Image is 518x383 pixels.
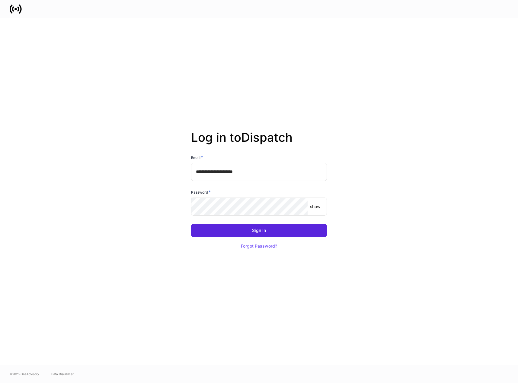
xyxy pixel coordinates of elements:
div: Forgot Password? [241,244,277,248]
h2: Log in to Dispatch [191,130,327,154]
a: Data Disclaimer [51,372,74,376]
button: Sign In [191,224,327,237]
span: © 2025 OneAdvisory [10,372,39,376]
button: Forgot Password? [233,239,285,253]
div: Sign In [252,228,266,233]
h6: Password [191,189,211,195]
p: show [310,204,320,210]
h6: Email [191,154,203,160]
